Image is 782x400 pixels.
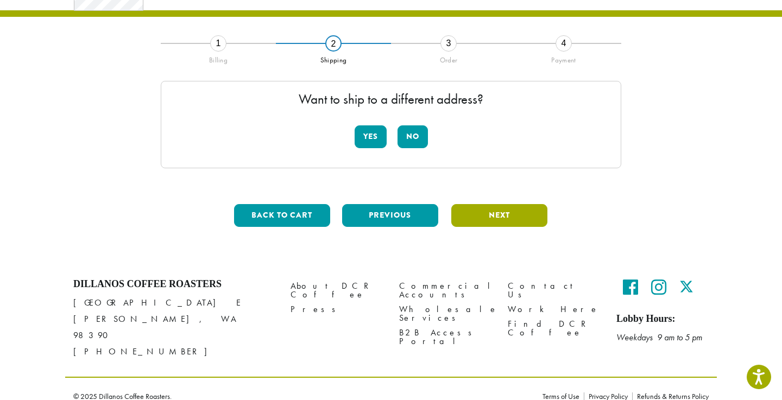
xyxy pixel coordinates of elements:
p: Want to ship to a different address? [172,92,610,106]
div: 1 [210,35,226,52]
h4: Dillanos Coffee Roasters [73,278,274,290]
div: 2 [325,35,342,52]
p: © 2025 Dillanos Coffee Roasters. [73,392,526,400]
button: Yes [355,125,387,148]
div: Payment [506,52,621,65]
em: Weekdays 9 am to 5 pm [616,332,702,343]
a: B2B Access Portal [399,325,491,348]
div: Order [391,52,506,65]
a: Wholesale Services [399,302,491,325]
a: About DCR Coffee [291,278,383,302]
div: Shipping [276,52,391,65]
div: 3 [440,35,457,52]
a: Press [291,302,383,316]
button: Next [451,204,547,227]
p: [GEOGRAPHIC_DATA] E [PERSON_NAME], WA 98390 [PHONE_NUMBER] [73,295,274,360]
a: Work Here [508,302,600,316]
a: Find DCR Coffee [508,316,600,340]
h5: Lobby Hours: [616,313,709,325]
button: Previous [342,204,438,227]
a: Privacy Policy [584,392,632,400]
a: Refunds & Returns Policy [632,392,709,400]
div: Billing [161,52,276,65]
a: Terms of Use [543,392,584,400]
button: Back to cart [234,204,330,227]
a: Contact Us [508,278,600,302]
a: Commercial Accounts [399,278,491,302]
div: 4 [556,35,572,52]
button: No [398,125,428,148]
